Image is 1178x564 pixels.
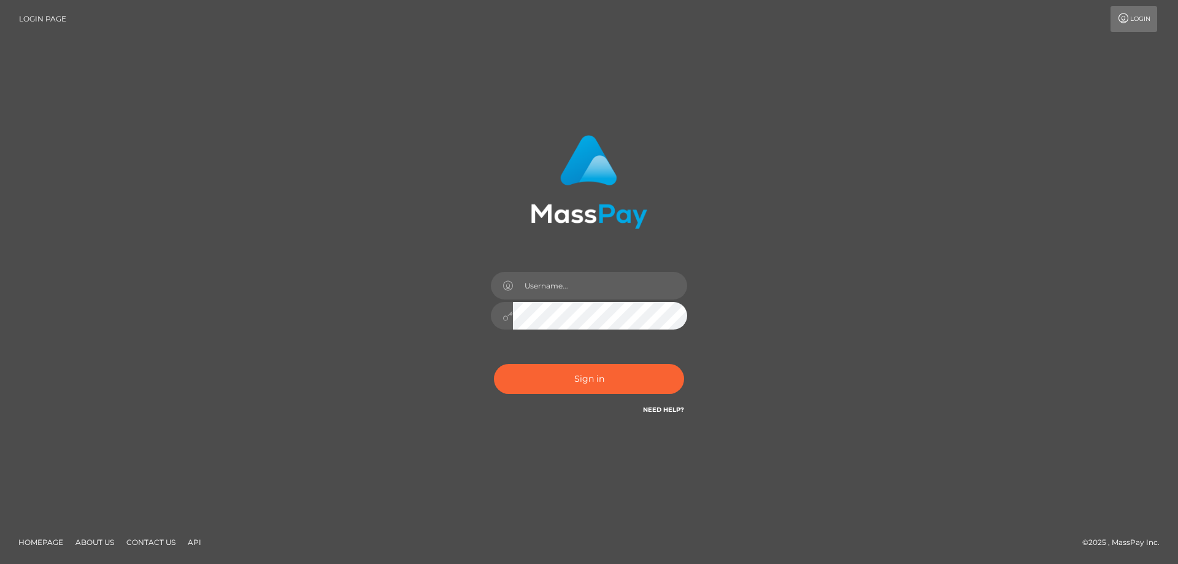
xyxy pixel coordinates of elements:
a: About Us [71,533,119,552]
a: Need Help? [643,406,684,414]
input: Username... [513,272,687,299]
a: Login Page [19,6,66,32]
div: © 2025 , MassPay Inc. [1082,536,1169,549]
img: MassPay Login [531,135,647,229]
a: Login [1111,6,1157,32]
a: API [183,533,206,552]
a: Contact Us [121,533,180,552]
button: Sign in [494,364,684,394]
a: Homepage [13,533,68,552]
